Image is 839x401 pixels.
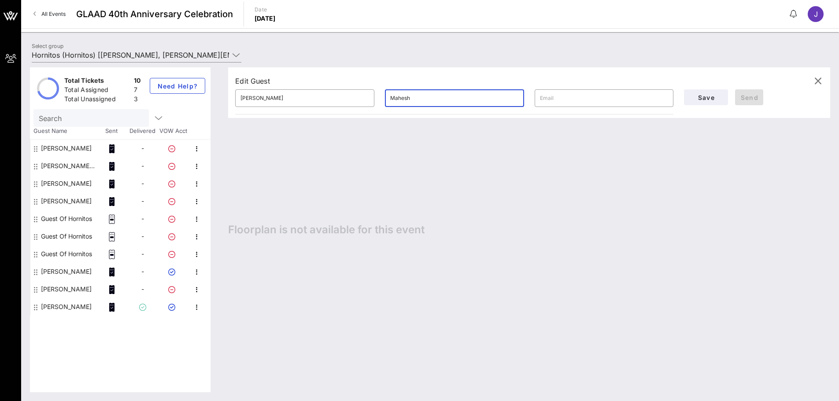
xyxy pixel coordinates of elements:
[30,127,96,136] span: Guest Name
[255,5,276,14] p: Date
[141,268,144,275] span: -
[141,215,144,222] span: -
[41,245,92,263] div: Guest Of Hornitos
[41,175,92,192] div: Juan Tramontin
[41,263,92,280] div: JAY VALLE
[28,7,71,21] a: All Events
[41,228,92,245] div: Guest Of Hornitos
[141,180,144,187] span: -
[141,285,144,293] span: -
[41,298,92,316] div: Jimmy Franklin
[390,91,519,105] input: Last Name*
[41,210,92,228] div: Guest Of Hornitos
[64,76,130,87] div: Total Tickets
[134,76,141,87] div: 10
[32,43,63,49] label: Select group
[255,14,276,23] p: [DATE]
[808,6,824,22] div: J
[691,94,721,101] span: Save
[141,197,144,205] span: -
[141,162,144,169] span: -
[540,91,669,105] input: Email
[157,82,198,90] span: Need Help?
[41,280,92,298] div: Spencer Battiest
[76,7,233,21] span: GLAAD 40th Anniversary Celebration
[141,250,144,258] span: -
[134,85,141,96] div: 7
[127,127,158,136] span: Delivered
[235,75,270,87] div: Edit Guest
[41,11,66,17] span: All Events
[96,127,127,136] span: Sent
[41,192,92,210] div: Matthew Reyes
[64,95,130,106] div: Total Unassigned
[814,10,818,18] span: J
[684,89,728,105] button: Save
[141,232,144,240] span: -
[228,223,425,236] span: Floorplan is not available for this event
[158,127,188,136] span: VOW Acct
[64,85,130,96] div: Total Assigned
[41,140,92,157] div: Aaron Pietrowski
[134,95,141,106] div: 3
[240,91,369,105] input: First Name*
[141,144,144,152] span: -
[41,157,96,175] div: Amanna Virk
[150,78,206,94] button: Need Help?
